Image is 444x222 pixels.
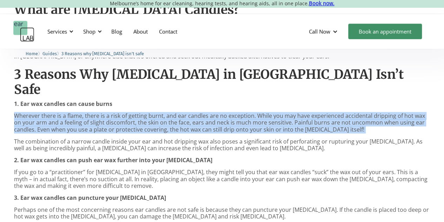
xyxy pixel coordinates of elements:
span: Home [26,51,38,56]
div: Shop [79,21,104,42]
p: If you go to a “practitioner” for [MEDICAL_DATA] in [GEOGRAPHIC_DATA], they might tell you that e... [14,169,430,189]
span: 3 Reasons why [MEDICAL_DATA] isn’t safe [61,51,144,56]
h2: What are [MEDICAL_DATA] Candles? [14,2,430,17]
a: home [13,21,34,42]
a: About [128,21,153,42]
h2: 3 Reasons Why [MEDICAL_DATA] in [GEOGRAPHIC_DATA] Isn’t Safe [14,67,430,97]
div: Services [43,21,75,42]
a: Home [26,50,38,57]
strong: 3. Ear wax candles can puncture your [MEDICAL_DATA] [14,194,166,202]
a: Book an appointment [348,24,422,39]
p: Perhaps one of the most concerning reasons ear candles are not safe is because they can puncture ... [14,207,430,220]
strong: 1. Ear wax candles can cause burns [14,100,112,108]
p: Wherever there is a flame, there is a risk of getting burnt, and ear candles are no exception. Wh... [14,113,430,133]
a: 3 Reasons why [MEDICAL_DATA] isn’t safe [61,50,144,57]
li: 〉 [42,50,61,57]
p: The combination of a narrow candle inside your ear and hot dripping wax also poses a significant ... [14,138,430,152]
li: 〉 [26,50,42,57]
div: Shop [83,28,95,35]
div: Call Now [303,21,345,42]
a: Guides [42,50,57,57]
a: Contact [153,21,183,42]
span: Guides [42,51,57,56]
strong: 2. Ear wax candles can push ear wax further into your [MEDICAL_DATA] [14,156,212,164]
a: Blog [106,21,128,42]
div: Call Now [309,28,330,35]
div: Services [47,28,67,35]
